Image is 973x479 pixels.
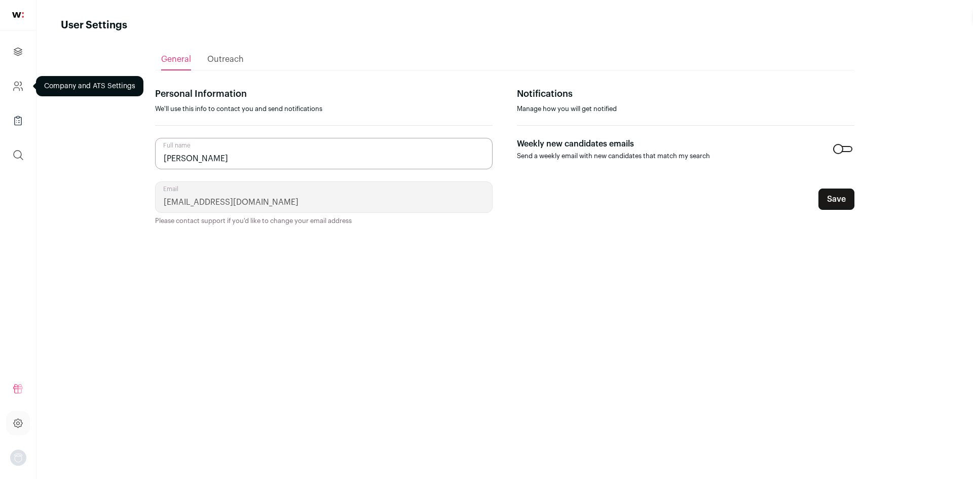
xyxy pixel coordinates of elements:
[517,105,854,113] p: Manage how you will get notified
[61,18,127,32] h1: User Settings
[36,76,143,96] div: Company and ATS Settings
[517,152,710,160] p: Send a weekly email with new candidates that match my search
[155,138,493,169] input: Full name
[161,55,191,63] span: General
[517,87,854,101] p: Notifications
[155,181,493,213] input: Email
[6,74,30,98] a: Company and ATS Settings
[10,450,26,466] img: nopic.png
[207,49,244,69] a: Outreach
[6,108,30,133] a: Company Lists
[155,87,493,101] p: Personal Information
[155,105,493,113] p: We'll use this info to contact you and send notifications
[155,217,493,225] p: Please contact support if you'd like to change your email address
[10,450,26,466] button: Open dropdown
[6,40,30,64] a: Projects
[517,138,710,150] p: Weekly new candidates emails
[818,189,854,210] button: Save
[207,55,244,63] span: Outreach
[12,12,24,18] img: wellfound-shorthand-0d5821cbd27db2630d0214b213865d53afaa358527fdda9d0ea32b1df1b89c2c.svg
